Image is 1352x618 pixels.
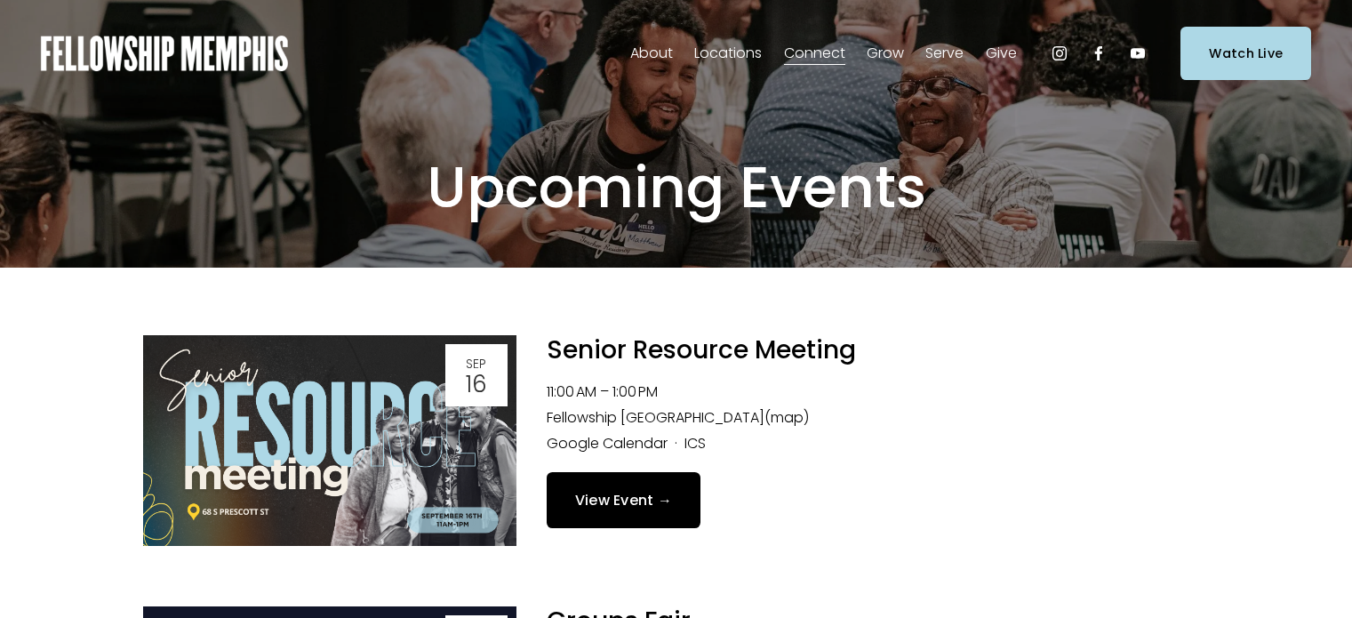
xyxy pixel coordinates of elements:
[143,335,516,546] img: Senior Resource Meeting
[41,36,289,71] img: Fellowship Memphis
[784,39,845,68] a: folder dropdown
[1051,44,1068,62] a: Instagram
[451,357,502,370] div: Sep
[630,39,673,68] a: folder dropdown
[547,472,701,528] a: View Event →
[547,381,596,402] time: 11:00 AM
[694,41,762,67] span: Locations
[784,41,845,67] span: Connect
[1180,27,1311,79] a: Watch Live
[764,407,809,428] a: (map)
[986,41,1017,67] span: Give
[612,381,658,402] time: 1:00 PM
[276,153,1076,223] h1: Upcoming Events
[867,41,904,67] span: Grow
[694,39,762,68] a: folder dropdown
[925,39,964,68] a: folder dropdown
[925,41,964,67] span: Serve
[547,433,668,453] a: Google Calendar
[986,39,1017,68] a: folder dropdown
[684,433,706,453] a: ICS
[1129,44,1147,62] a: YouTube
[451,373,502,396] div: 16
[867,39,904,68] a: folder dropdown
[547,405,1210,431] li: Fellowship [GEOGRAPHIC_DATA]
[547,333,856,367] a: Senior Resource Meeting
[630,41,673,67] span: About
[1090,44,1108,62] a: Facebook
